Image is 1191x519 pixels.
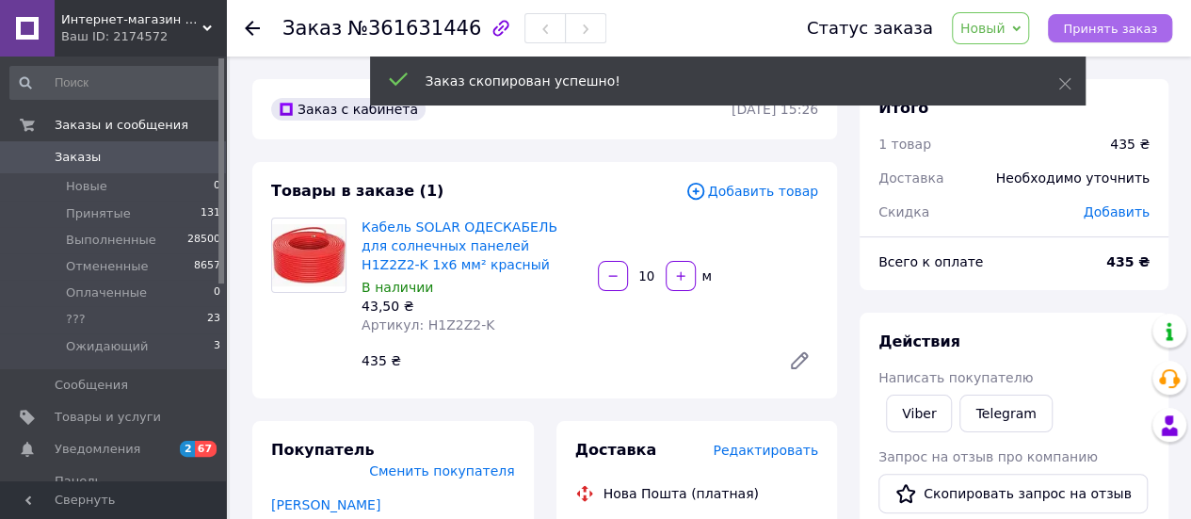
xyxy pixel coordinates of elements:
[985,157,1161,199] div: Необходимо уточнить
[575,441,657,459] span: Доставка
[362,280,433,295] span: В наличии
[214,284,220,301] span: 0
[66,338,148,355] span: Ожидающий
[271,182,443,200] span: Товары в заказе (1)
[201,205,220,222] span: 131
[1063,22,1157,36] span: Принять заказ
[9,66,222,100] input: Поиск
[194,258,220,275] span: 8657
[1110,135,1150,154] div: 435 ₴
[66,205,131,222] span: Принятые
[959,395,1052,432] a: Telegram
[55,149,101,166] span: Заказы
[214,178,220,195] span: 0
[66,311,86,328] span: ???
[347,17,481,40] span: №361631446
[55,409,161,426] span: Товары и услуги
[214,338,220,355] span: 3
[369,463,514,478] span: Сменить покупателя
[271,441,374,459] span: Покупатель
[354,348,773,374] div: 435 ₴
[180,441,195,457] span: 2
[61,28,226,45] div: Ваш ID: 2174572
[187,232,220,249] span: 28500
[878,170,943,186] span: Доставка
[878,449,1098,464] span: Запрос на отзыв про компанию
[698,267,714,285] div: м
[960,21,1006,36] span: Новый
[807,19,933,38] div: Статус заказа
[272,224,346,286] img: Кабель SOLAR ОДЕСКАБЕЛЬ для солнечных панелей H1Z2Z2-K 1х6 мм² красный
[245,19,260,38] div: Вернуться назад
[66,178,107,195] span: Новые
[362,317,494,332] span: Артикул: H1Z2Z2-K
[781,342,818,380] a: Редактировать
[362,297,583,316] div: 43,50 ₴
[61,11,202,28] span: Интернет-магазин "SVL электро"
[878,204,929,219] span: Скидка
[1084,204,1150,219] span: Добавить
[1048,14,1172,42] button: Принять заказ
[55,441,140,458] span: Уведомления
[886,395,952,432] a: Viber
[713,443,818,458] span: Редактировать
[282,17,342,40] span: Заказ
[55,117,188,134] span: Заказы и сообщения
[599,484,764,503] div: Нова Пошта (платная)
[55,473,174,507] span: Панель управления
[207,311,220,328] span: 23
[878,254,983,269] span: Всего к оплате
[271,98,426,121] div: Заказ с кабинета
[66,232,156,249] span: Выполненные
[66,258,148,275] span: Отмененные
[685,181,818,202] span: Добавить товар
[271,497,380,512] a: [PERSON_NAME]
[55,377,128,394] span: Сообщения
[878,474,1148,513] button: Скопировать запрос на отзыв
[426,72,1011,90] div: Заказ скопирован успешно!
[878,332,960,350] span: Действия
[878,137,931,152] span: 1 товар
[878,370,1033,385] span: Написать покупателю
[1106,254,1150,269] b: 435 ₴
[195,441,217,457] span: 67
[362,219,557,272] a: Кабель SOLAR ОДЕСКАБЕЛЬ для солнечных панелей H1Z2Z2-K 1х6 мм² красный
[66,284,147,301] span: Оплаченные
